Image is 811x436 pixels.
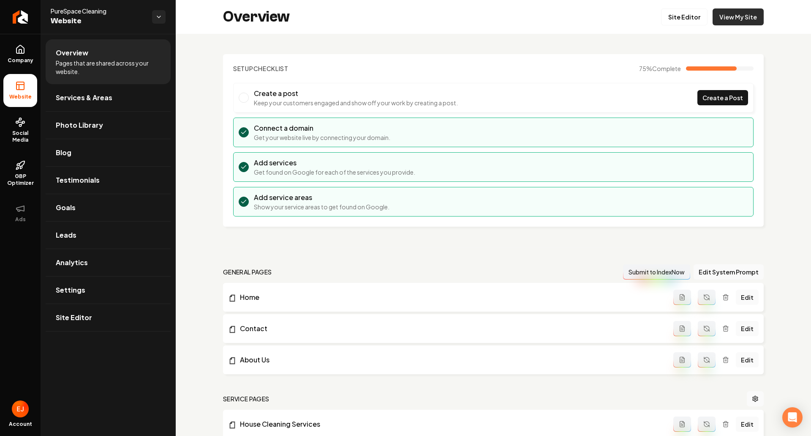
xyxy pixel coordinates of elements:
img: Rebolt Logo [13,10,28,24]
a: Blog [46,139,171,166]
span: Complete [652,65,681,72]
a: About Us [228,355,673,365]
p: Keep your customers engaged and show off your work by creating a post. [254,99,458,107]
h2: general pages [223,268,272,276]
span: Company [4,57,37,64]
a: Edit [736,417,759,432]
button: Open user button [12,400,29,417]
span: Social Media [3,130,37,143]
button: Edit System Prompt [694,264,764,280]
a: Home [228,292,673,302]
a: View My Site [713,8,764,25]
span: Setup [233,65,253,72]
span: Overview [56,48,88,58]
a: Edit [736,321,759,336]
a: Company [3,38,37,71]
span: Settings [56,285,85,295]
p: Get your website live by connecting your domain. [254,133,390,142]
button: Add admin page prompt [673,417,691,432]
h3: Connect a domain [254,123,390,133]
img: Eduard Joers [12,400,29,417]
p: Get found on Google for each of the services you provide. [254,168,415,176]
h3: Add service areas [254,192,389,203]
span: Analytics [56,258,88,268]
span: PureSpace Cleaning [51,7,145,15]
h2: Overview [223,8,290,25]
a: Leads [46,222,171,249]
a: Site Editor [661,8,708,25]
a: Analytics [46,249,171,276]
span: Leads [56,230,76,240]
a: Create a Post [697,90,748,105]
span: Goals [56,203,76,213]
h2: Checklist [233,64,288,73]
span: Website [6,93,35,100]
span: Create a Post [702,93,743,102]
span: GBP Optimizer [3,173,37,186]
div: Open Intercom Messenger [782,407,803,428]
a: Social Media [3,110,37,150]
a: Services & Areas [46,84,171,111]
a: Goals [46,194,171,221]
a: Testimonials [46,167,171,194]
button: Ads [3,197,37,230]
span: Photo Library [56,120,103,130]
span: Ads [12,216,29,223]
span: Pages that are shared across your website. [56,59,161,76]
span: Account [9,421,32,428]
a: House Cleaning Services [228,419,673,429]
span: 75 % [639,64,681,73]
h3: Create a post [254,88,458,99]
h3: Add services [254,158,415,168]
span: Site Editor [56,313,92,323]
a: Photo Library [46,112,171,139]
button: Add admin page prompt [673,290,691,305]
a: Edit [736,290,759,305]
span: Testimonials [56,175,100,185]
span: Website [51,15,145,27]
a: Contact [228,324,673,334]
a: Settings [46,277,171,304]
a: GBP Optimizer [3,154,37,193]
button: Add admin page prompt [673,352,691,367]
a: Site Editor [46,304,171,331]
span: Blog [56,148,71,158]
p: Show your service areas to get found on Google. [254,203,389,211]
span: Services & Areas [56,93,112,103]
h2: Service Pages [223,395,269,403]
a: Edit [736,352,759,367]
button: Add admin page prompt [673,321,691,336]
button: Submit to IndexNow [623,264,690,280]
